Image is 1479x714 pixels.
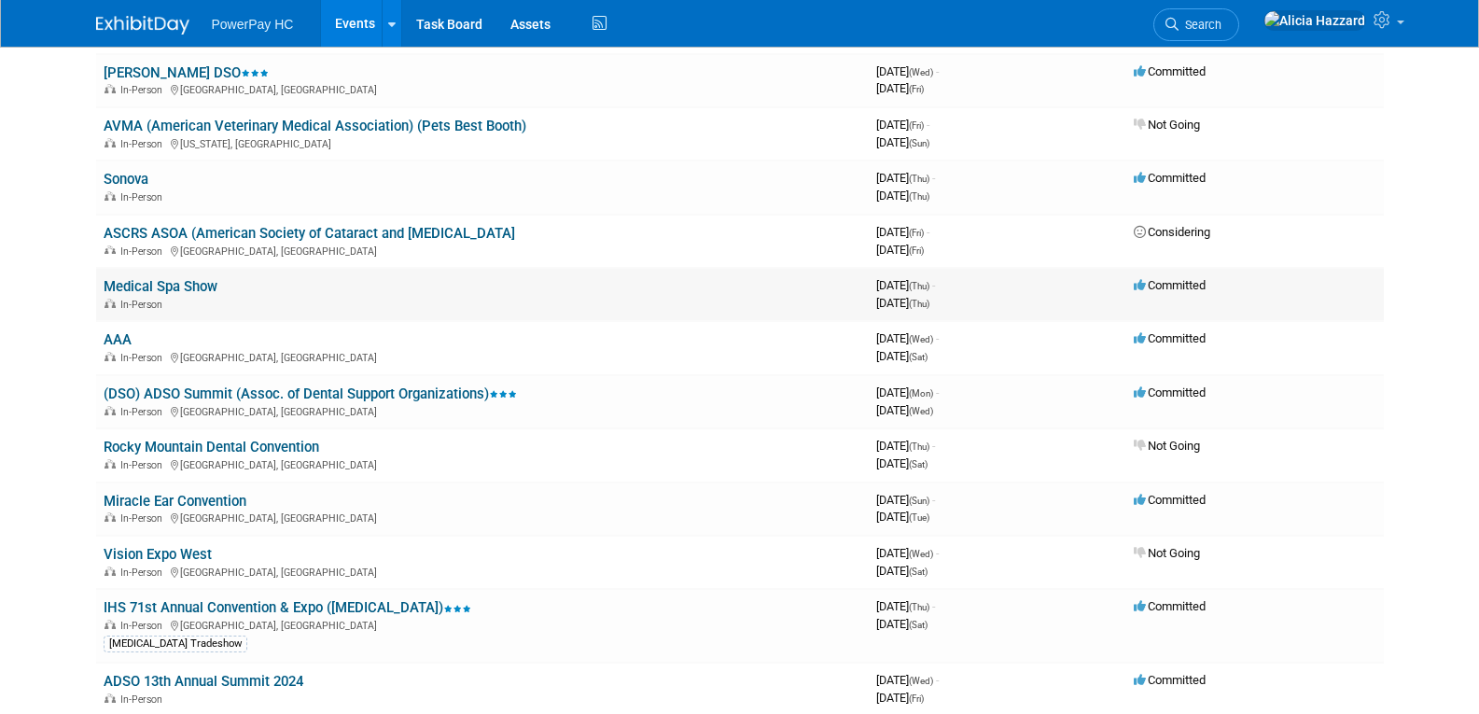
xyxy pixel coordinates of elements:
img: In-Person Event [105,245,116,255]
div: [GEOGRAPHIC_DATA], [GEOGRAPHIC_DATA] [104,617,861,632]
span: Committed [1134,64,1206,78]
span: [DATE] [876,403,933,417]
span: [DATE] [876,81,924,95]
span: In-Person [120,406,168,418]
span: [DATE] [876,617,928,631]
span: [DATE] [876,296,929,310]
span: Committed [1134,278,1206,292]
img: In-Person Event [105,84,116,93]
div: [GEOGRAPHIC_DATA], [GEOGRAPHIC_DATA] [104,564,861,579]
span: In-Person [120,459,168,471]
span: [DATE] [876,439,935,453]
img: In-Person Event [105,299,116,308]
span: - [932,171,935,185]
span: [DATE] [876,189,929,203]
span: [DATE] [876,564,928,578]
span: - [927,118,929,132]
span: [DATE] [876,278,935,292]
span: - [932,278,935,292]
div: [MEDICAL_DATA] Tradeshow [104,636,247,652]
span: (Sat) [909,620,928,630]
a: ADSO 13th Annual Summit 2024 [104,673,303,690]
div: [GEOGRAPHIC_DATA], [GEOGRAPHIC_DATA] [104,243,861,258]
a: AAA [104,331,132,348]
span: [DATE] [876,510,929,524]
span: Committed [1134,331,1206,345]
span: [DATE] [876,493,935,507]
span: (Sat) [909,459,928,469]
a: AVMA (American Veterinary Medical Association) (Pets Best Booth) [104,118,526,134]
span: (Fri) [909,693,924,704]
span: (Fri) [909,120,924,131]
span: (Wed) [909,549,933,559]
img: Alicia Hazzard [1263,10,1366,31]
span: [DATE] [876,673,939,687]
a: Rocky Mountain Dental Convention [104,439,319,455]
span: (Wed) [909,334,933,344]
span: - [927,225,929,239]
span: [DATE] [876,599,935,613]
a: Vision Expo West [104,546,212,563]
span: (Thu) [909,602,929,612]
span: (Wed) [909,676,933,686]
a: Miracle Ear Convention [104,493,246,510]
span: (Thu) [909,174,929,184]
span: In-Person [120,693,168,706]
a: Search [1153,8,1239,41]
span: (Thu) [909,299,929,309]
img: In-Person Event [105,352,116,361]
span: Not Going [1134,118,1200,132]
span: (Sat) [909,352,928,362]
span: [DATE] [876,349,928,363]
span: In-Person [120,138,168,150]
span: - [932,439,935,453]
span: In-Person [120,567,168,579]
img: In-Person Event [105,191,116,201]
span: [DATE] [876,331,939,345]
span: - [936,64,939,78]
a: IHS 71st Annual Convention & Expo ([MEDICAL_DATA]) [104,599,471,616]
span: [DATE] [876,64,939,78]
span: (Wed) [909,67,933,77]
span: In-Person [120,191,168,203]
span: (Fri) [909,245,924,256]
span: PowerPay HC [212,17,294,32]
div: [GEOGRAPHIC_DATA], [GEOGRAPHIC_DATA] [104,456,861,471]
span: [DATE] [876,118,929,132]
img: In-Person Event [105,406,116,415]
a: Medical Spa Show [104,278,217,295]
div: [GEOGRAPHIC_DATA], [GEOGRAPHIC_DATA] [104,510,861,525]
a: [PERSON_NAME] DSO [104,64,269,81]
img: In-Person Event [105,459,116,469]
span: Committed [1134,673,1206,687]
span: - [932,599,935,613]
span: (Thu) [909,441,929,452]
span: [DATE] [876,385,939,399]
span: Committed [1134,493,1206,507]
span: (Sun) [909,496,929,506]
span: - [936,673,939,687]
span: Committed [1134,171,1206,185]
span: [DATE] [876,691,924,705]
span: Not Going [1134,439,1200,453]
span: Committed [1134,385,1206,399]
span: (Tue) [909,512,929,523]
span: Committed [1134,599,1206,613]
span: [DATE] [876,243,924,257]
img: In-Person Event [105,693,116,703]
span: (Mon) [909,388,933,399]
span: In-Person [120,352,168,364]
div: [GEOGRAPHIC_DATA], [GEOGRAPHIC_DATA] [104,81,861,96]
div: [US_STATE], [GEOGRAPHIC_DATA] [104,135,861,150]
span: - [936,546,939,560]
span: Considering [1134,225,1210,239]
span: [DATE] [876,171,935,185]
img: ExhibitDay [96,16,189,35]
a: ASCRS ASOA (American Society of Cataract and [MEDICAL_DATA] [104,225,515,242]
span: In-Person [120,512,168,525]
div: [GEOGRAPHIC_DATA], [GEOGRAPHIC_DATA] [104,403,861,418]
span: (Sat) [909,567,928,577]
span: [DATE] [876,546,939,560]
img: In-Person Event [105,567,116,576]
a: Sonova [104,171,148,188]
